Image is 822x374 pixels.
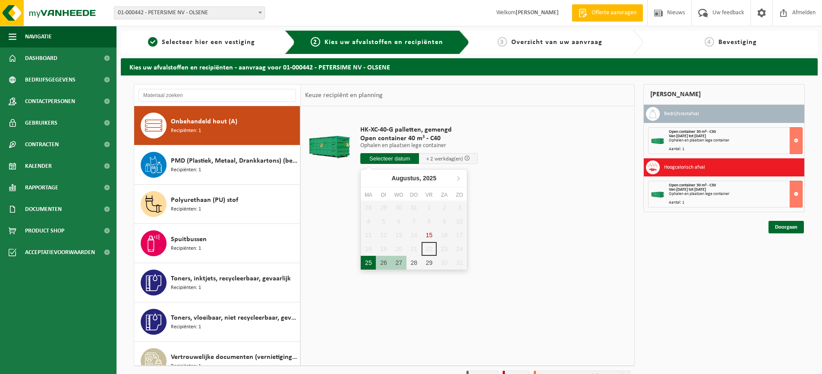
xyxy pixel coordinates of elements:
span: Spuitbussen [171,234,207,245]
button: Polyurethaan (PU) stof Recipiënten: 1 [134,185,300,224]
a: Offerte aanvragen [572,4,643,22]
div: Ophalen en plaatsen lege container [669,138,802,143]
h2: Kies uw afvalstoffen en recipiënten - aanvraag voor 01-000442 - PETERSIME NV - OLSENE [121,58,818,75]
span: Toners, inktjets, recycleerbaar, gevaarlijk [171,273,291,284]
button: Onbehandeld hout (A) Recipiënten: 1 [134,106,300,145]
span: Recipiënten: 1 [171,205,201,214]
span: Documenten [25,198,62,220]
span: Toners, vloeibaar, niet recycleerbaar, gevaarlijk [171,313,298,323]
input: Materiaal zoeken [139,89,296,102]
button: Spuitbussen Recipiënten: 1 [134,224,300,263]
div: za [437,191,452,199]
strong: Van [DATE] tot [DATE] [669,187,706,192]
button: Toners, vloeibaar, niet recycleerbaar, gevaarlijk Recipiënten: 1 [134,302,300,342]
span: Product Shop [25,220,64,242]
span: Recipiënten: 1 [171,284,201,292]
span: Offerte aanvragen [589,9,639,17]
span: Kies uw afvalstoffen en recipiënten [324,39,443,46]
div: 25 [361,256,376,270]
a: Doorgaan [768,221,804,233]
span: Dashboard [25,47,57,69]
span: Bedrijfsgegevens [25,69,76,91]
span: PMD (Plastiek, Metaal, Drankkartons) (bedrijven) [171,156,298,166]
span: Navigatie [25,26,52,47]
div: 26 [376,256,391,270]
span: Open container 40 m³ - C40 [360,134,478,143]
div: Aantal: 1 [669,201,802,205]
div: ma [361,191,376,199]
span: 3 [498,37,507,47]
span: Recipiënten: 1 [171,127,201,135]
span: 1 [148,37,157,47]
span: Open container 30 m³ - C30 [669,183,716,188]
span: Gebruikers [25,112,57,134]
span: 01-000442 - PETERSIME NV - OLSENE [114,7,265,19]
span: Bevestiging [718,39,757,46]
div: di [376,191,391,199]
i: 2025 [423,175,436,181]
span: 01-000442 - PETERSIME NV - OLSENE [114,6,265,19]
button: PMD (Plastiek, Metaal, Drankkartons) (bedrijven) Recipiënten: 1 [134,145,300,185]
div: Augustus, [388,171,440,185]
div: vr [422,191,437,199]
p: Ophalen en plaatsen lege container [360,143,478,149]
span: Kalender [25,155,52,177]
strong: [PERSON_NAME] [516,9,559,16]
span: Recipiënten: 1 [171,362,201,371]
span: Polyurethaan (PU) stof [171,195,238,205]
span: Contactpersonen [25,91,75,112]
div: [PERSON_NAME] [643,84,805,105]
span: Recipiënten: 1 [171,166,201,174]
input: Selecteer datum [360,153,419,164]
div: Ophalen en plaatsen lege container [669,192,802,196]
span: Onbehandeld hout (A) [171,116,237,127]
button: Toners, inktjets, recycleerbaar, gevaarlijk Recipiënten: 1 [134,263,300,302]
span: Selecteer hier een vestiging [162,39,255,46]
div: 28 [406,256,422,270]
h3: Hoogcalorisch afval [664,160,705,174]
span: Recipiënten: 1 [171,323,201,331]
span: Contracten [25,134,59,155]
div: Keuze recipiënt en planning [301,85,387,106]
span: Acceptatievoorwaarden [25,242,95,263]
h3: Bedrijfsrestafval [664,107,699,121]
span: Rapportage [25,177,58,198]
span: Vertrouwelijke documenten (vernietiging - recyclage) [171,352,298,362]
div: zo [452,191,467,199]
span: 2 [311,37,320,47]
span: + 2 werkdag(en) [426,156,463,162]
span: Overzicht van uw aanvraag [511,39,602,46]
div: Aantal: 1 [669,147,802,151]
div: do [406,191,422,199]
span: Open container 30 m³ - C30 [669,129,716,134]
div: wo [391,191,406,199]
span: HK-XC-40-G palletten, gemengd [360,126,478,134]
span: Recipiënten: 1 [171,245,201,253]
a: 1Selecteer hier een vestiging [125,37,278,47]
div: 27 [391,256,406,270]
strong: Van [DATE] tot [DATE] [669,134,706,138]
span: 4 [705,37,714,47]
div: 29 [422,256,437,270]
